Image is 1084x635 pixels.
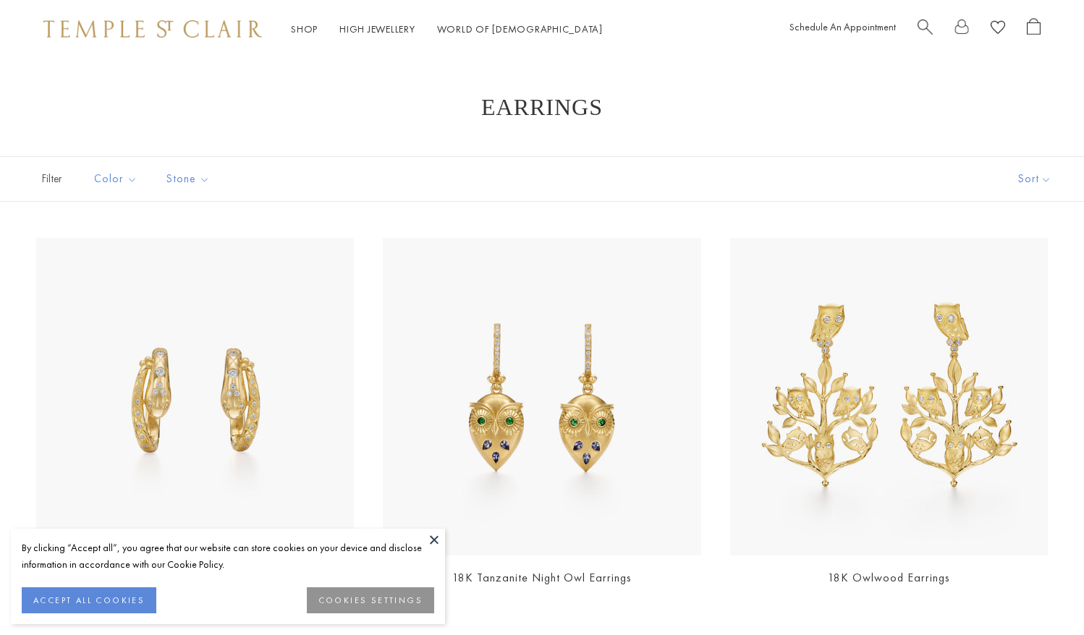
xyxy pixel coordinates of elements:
img: Temple St. Clair [43,20,262,38]
span: Color [87,170,148,188]
a: 18K Tanzanite Night Owl Earrings [452,570,632,585]
a: Open Shopping Bag [1027,18,1041,41]
a: High JewelleryHigh Jewellery [339,22,415,35]
a: Search [918,18,933,41]
a: World of [DEMOGRAPHIC_DATA]World of [DEMOGRAPHIC_DATA] [437,22,603,35]
button: Color [83,163,148,195]
img: 18K Owlwood Earrings [730,238,1048,555]
a: Schedule An Appointment [789,20,896,33]
img: 18K Delphi Serpent Hoops [36,238,354,555]
a: 18K Owlwood Earrings [828,570,950,585]
span: Stone [159,170,221,188]
a: E31811-OWLWOOD18K Owlwood Earrings [730,238,1048,555]
nav: Main navigation [291,20,603,38]
a: E36887-OWLTZTGE36887-OWLTZTG [383,238,700,555]
div: By clicking “Accept all”, you agree that our website can store cookies on your device and disclos... [22,540,434,573]
iframe: Gorgias live chat messenger [1012,567,1070,621]
button: COOKIES SETTINGS [307,587,434,613]
h1: Earrings [58,94,1026,120]
button: Show sort by [986,157,1084,201]
a: ShopShop [291,22,318,35]
a: 18K Delphi Serpent Hoops18K Delphi Serpent Hoops [36,238,354,555]
button: Stone [156,163,221,195]
a: View Wishlist [991,18,1005,41]
button: ACCEPT ALL COOKIES [22,587,156,613]
img: E36887-OWLTZTG [383,238,700,555]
